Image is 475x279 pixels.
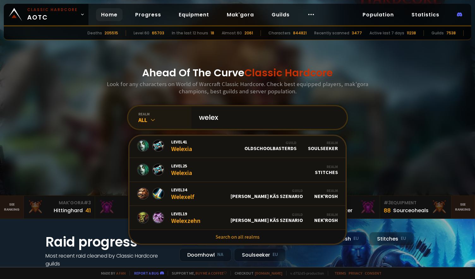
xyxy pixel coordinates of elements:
[231,212,303,217] div: Guild
[231,212,303,223] div: [PERSON_NAME] Käs Szenario
[393,206,429,214] div: Sourceoheals
[244,30,253,36] div: 2061
[370,30,404,36] div: Active last 7 days
[142,65,333,80] h1: Ahead Of The Curve
[358,8,399,21] a: Population
[308,140,338,151] div: Soulseeker
[24,196,95,218] a: Mak'Gora#3Hittinghard41
[384,200,391,206] span: # 3
[96,8,123,21] a: Home
[384,200,447,206] div: Equipment
[293,30,307,36] div: 844821
[171,139,192,153] div: Welexia
[84,200,91,206] span: # 3
[27,7,78,13] small: Classic Hardcore
[45,252,172,268] h4: Most recent raid cleaned by Classic Hardcore guilds
[334,271,346,276] a: Terms
[314,188,338,193] div: Realm
[171,187,195,201] div: Welexelf
[195,106,339,129] input: Search a character...
[138,116,191,124] div: All
[95,196,166,218] a: Mak'Gora#2Rivench100
[87,30,102,36] div: Deaths
[211,30,214,36] div: 18
[231,271,282,276] span: Checkout
[222,30,242,36] div: Almost 60
[27,7,78,22] span: AOTC
[384,206,391,215] div: 88
[134,30,149,36] div: Level 60
[273,252,278,258] small: EU
[171,211,201,224] div: Welexzehn
[406,8,444,21] a: Statistics
[54,206,83,214] div: Hittinghard
[152,30,164,36] div: 65703
[195,271,227,276] a: Buy me a coffee
[129,134,346,158] a: Level41WelexiaGuildOldschoolBasterdsRealmSoulseeker
[129,206,346,230] a: Level19WelexzehnGuild[PERSON_NAME] Käs SzenarioRealmNek'Rosh
[116,271,126,276] a: a fan
[104,80,371,95] h3: Look for any characters on World of Warcraft Classic Hardcore. Check best equipped players, mak'g...
[353,235,359,242] small: EU
[244,140,297,145] div: Guild
[286,271,324,276] span: v. d752d5 - production
[314,212,338,217] div: Realm
[308,140,338,145] div: Realm
[45,232,172,252] h1: Raid progress
[222,8,259,21] a: Mak'gora
[314,188,338,199] div: Nek'Rosh
[352,30,362,36] div: 3477
[315,164,338,169] div: Realm
[4,4,88,25] a: Classic HardcoreAOTC
[231,188,303,193] div: Guild
[380,196,451,218] a: #3Equipment88Sourceoheals
[314,30,349,36] div: Recently scanned
[244,140,297,151] div: OldschoolBasterds
[171,139,192,145] span: Level 41
[315,164,338,175] div: Stitches
[171,211,201,217] span: Level 19
[267,8,295,21] a: Guilds
[369,232,414,246] div: Stitches
[27,200,91,206] div: Mak'Gora
[268,30,291,36] div: Characters
[365,271,382,276] a: Consent
[172,30,208,36] div: In the last 12 hours
[171,163,192,177] div: Welexia
[97,271,126,276] span: Made by
[129,182,346,206] a: Level34WelexelfGuild[PERSON_NAME] Käs SzenarioRealmNek'Rosh
[179,248,231,262] div: Doomhowl
[174,8,214,21] a: Equipment
[255,271,282,276] a: [DOMAIN_NAME]
[401,235,406,242] small: EU
[451,196,475,218] a: Seeranking
[431,30,444,36] div: Guilds
[134,271,159,276] a: Report a bug
[171,163,192,169] span: Level 25
[130,8,166,21] a: Progress
[231,188,303,199] div: [PERSON_NAME] Käs Szenario
[129,158,346,182] a: Level25WelexiaRealmStitches
[407,30,416,36] div: 11238
[168,271,227,276] span: Support me,
[349,271,362,276] a: Privacy
[217,252,224,258] small: NA
[85,206,91,215] div: 41
[446,30,456,36] div: 7538
[138,112,191,116] div: realm
[129,230,346,244] a: Search on all realms
[171,187,195,193] span: Level 34
[314,212,338,223] div: Nek'Rosh
[99,200,162,206] div: Mak'Gora
[105,30,118,36] div: 205515
[234,248,286,262] div: Soulseeker
[244,66,333,80] span: Classic Hardcore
